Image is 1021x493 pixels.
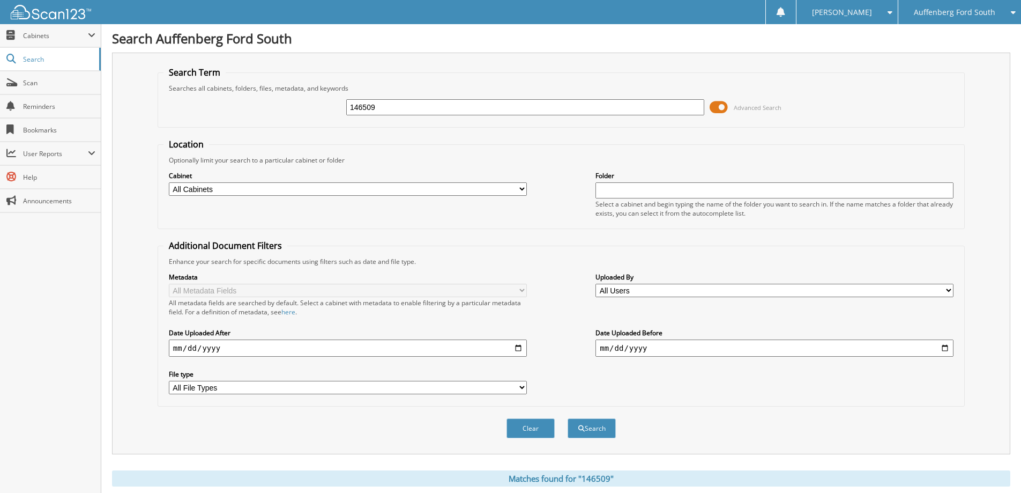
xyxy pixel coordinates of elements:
[169,171,527,180] label: Cabinet
[914,9,995,16] span: Auffenberg Ford South
[506,418,555,438] button: Clear
[595,171,953,180] label: Folder
[163,156,959,165] div: Optionally limit your search to a particular cabinet or folder
[23,78,95,87] span: Scan
[568,418,616,438] button: Search
[11,5,91,19] img: scan123-logo-white.svg
[23,102,95,111] span: Reminders
[23,196,95,205] span: Announcements
[163,84,959,93] div: Searches all cabinets, folders, files, metadata, and keywords
[23,31,88,40] span: Cabinets
[112,30,1010,47] h1: Search Auffenberg Ford South
[169,328,527,337] label: Date Uploaded After
[23,55,94,64] span: Search
[595,340,953,357] input: end
[169,273,527,282] label: Metadata
[163,67,226,78] legend: Search Term
[281,307,295,317] a: here
[595,200,953,218] div: Select a cabinet and begin typing the name of the folder you want to search in. If the name match...
[112,470,1010,487] div: Matches found for "146509"
[23,126,95,135] span: Bookmarks
[595,273,953,282] label: Uploaded By
[23,173,95,182] span: Help
[163,138,209,150] legend: Location
[595,328,953,337] label: Date Uploaded Before
[163,240,287,252] legend: Additional Document Filters
[812,9,872,16] span: [PERSON_NAME]
[169,298,527,317] div: All metadata fields are searched by default. Select a cabinet with metadata to enable filtering b...
[163,257,959,266] div: Enhance your search for specific documents using filters such as date and file type.
[169,370,527,379] label: File type
[169,340,527,357] input: start
[734,104,781,112] span: Advanced Search
[23,149,88,158] span: User Reports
